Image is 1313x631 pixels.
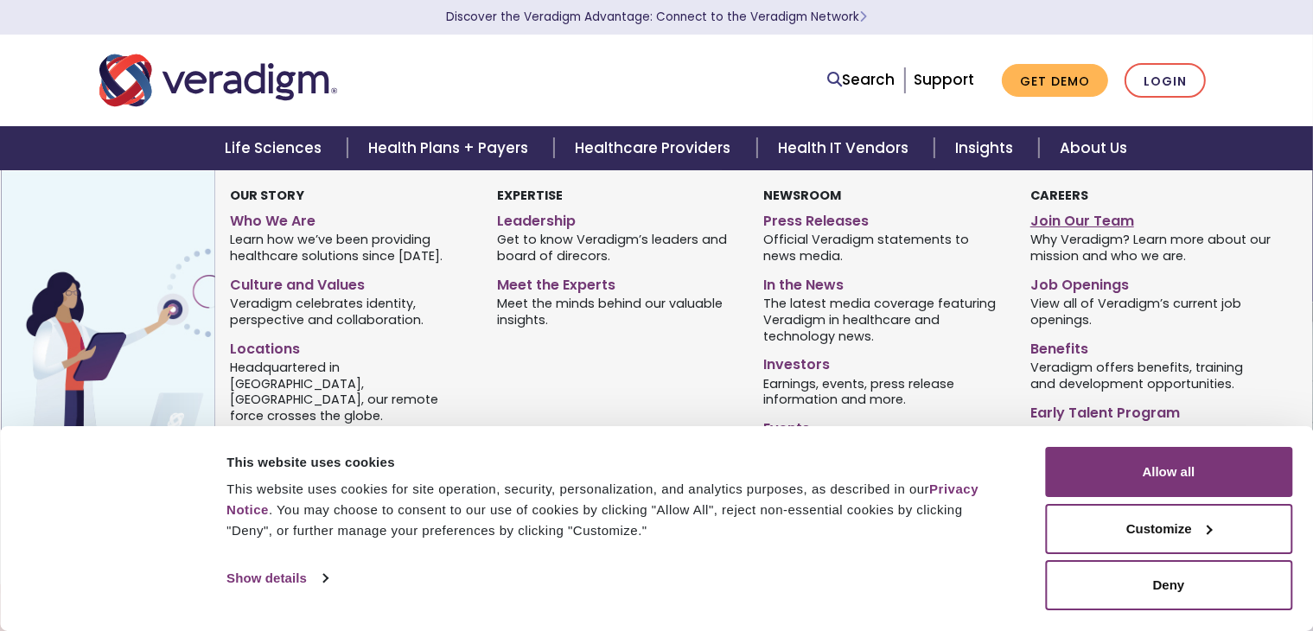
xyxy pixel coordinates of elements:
a: Press Releases [763,206,1004,231]
a: Join Our Team [1030,206,1271,231]
strong: Careers [1030,187,1088,204]
img: Vector image of Veradigm’s Story [1,170,279,473]
a: Health IT Vendors [757,126,934,170]
a: Job Openings [1030,270,1271,295]
a: Discover the Veradigm Advantage: Connect to the Veradigm NetworkLearn More [446,9,867,25]
span: Get to know Veradigm’s leaders and board of direcors. [497,231,737,265]
button: Allow all [1045,447,1292,497]
span: Official Veradigm statements to news media. [763,231,1004,265]
a: Meet the Experts [497,270,737,295]
span: Meet the minds behind our valuable insights. [497,295,737,328]
strong: Our Story [230,187,304,204]
img: Veradigm logo [99,52,337,109]
a: Support [914,69,974,90]
a: Events [763,413,1004,438]
a: Locations [230,334,470,359]
span: Earnings, events, press release information and more. [763,374,1004,408]
a: Life Sciences [204,126,347,170]
a: Show details [226,565,327,591]
a: Leadership [497,206,737,231]
span: Learn how we’ve been providing healthcare solutions since [DATE]. [230,231,470,265]
a: Early Talent Program [1030,398,1271,423]
span: Learn More [859,9,867,25]
a: Get Demo [1002,64,1108,98]
a: Investors [763,349,1004,374]
span: Why Veradigm? Learn more about our mission and who we are. [1030,231,1271,265]
button: Customize [1045,504,1292,554]
strong: Expertise [497,187,563,204]
a: Who We Are [230,206,470,231]
div: This website uses cookies for site operation, security, personalization, and analytics purposes, ... [226,479,1006,541]
span: Grow your future—learn about Veradigm’s internship program. [1030,422,1271,456]
span: Veradigm offers benefits, training and development opportunities. [1030,358,1271,392]
span: Veradigm celebrates identity, perspective and collaboration. [230,295,470,328]
a: Benefits [1030,334,1271,359]
span: View all of Veradigm’s current job openings. [1030,295,1271,328]
a: Healthcare Providers [554,126,756,170]
button: Deny [1045,560,1292,610]
a: Insights [934,126,1039,170]
a: In the News [763,270,1004,295]
strong: Newsroom [763,187,841,204]
a: Search [828,68,896,92]
a: Culture and Values [230,270,470,295]
a: Health Plans + Payers [347,126,554,170]
span: Headquartered in [GEOGRAPHIC_DATA], [GEOGRAPHIC_DATA], our remote force crosses the globe. [230,358,470,424]
span: The latest media coverage featuring Veradigm in healthcare and technology news. [763,295,1004,345]
div: This website uses cookies [226,452,1006,473]
a: About Us [1039,126,1148,170]
a: Login [1125,63,1206,99]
